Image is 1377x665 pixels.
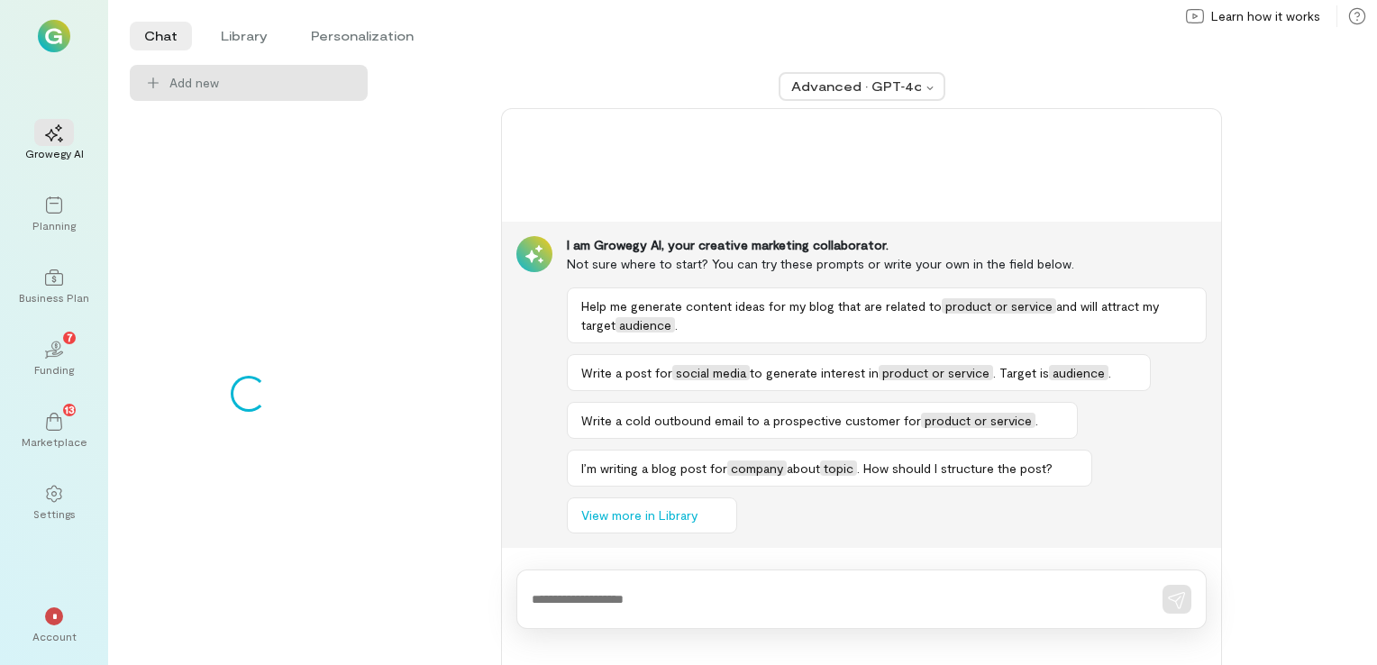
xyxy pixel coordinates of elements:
[567,497,737,533] button: View more in Library
[581,365,672,380] span: Write a post for
[567,450,1092,487] button: I’m writing a blog post forcompanyabouttopic. How should I structure the post?
[567,254,1207,273] div: Not sure where to start? You can try these prompts or write your own in the field below.
[296,22,428,50] li: Personalization
[581,298,942,314] span: Help me generate content ideas for my blog that are related to
[22,254,87,319] a: Business Plan
[581,460,727,476] span: I’m writing a blog post for
[567,236,1207,254] div: I am Growegy AI, your creative marketing collaborator.
[857,460,1053,476] span: . How should I structure the post?
[791,77,921,96] div: Advanced · GPT‑4o
[879,365,993,380] span: product or service
[34,362,74,377] div: Funding
[993,365,1049,380] span: . Target is
[581,413,921,428] span: Write a cold outbound email to a prospective customer for
[67,329,73,345] span: 7
[22,182,87,247] a: Planning
[581,506,698,524] span: View more in Library
[32,218,76,232] div: Planning
[675,317,678,332] span: .
[33,506,76,521] div: Settings
[22,593,87,658] div: *Account
[942,298,1056,314] span: product or service
[206,22,282,50] li: Library
[19,290,89,305] div: Business Plan
[750,365,879,380] span: to generate interest in
[65,401,75,417] span: 13
[169,74,353,92] span: Add new
[820,460,857,476] span: topic
[1049,365,1108,380] span: audience
[22,434,87,449] div: Marketplace
[921,413,1035,428] span: product or service
[1108,365,1111,380] span: .
[567,354,1151,391] button: Write a post forsocial mediato generate interest inproduct or service. Target isaudience.
[787,460,820,476] span: about
[22,326,87,391] a: Funding
[672,365,750,380] span: social media
[25,146,84,160] div: Growegy AI
[32,629,77,643] div: Account
[22,470,87,535] a: Settings
[22,110,87,175] a: Growegy AI
[616,317,675,332] span: audience
[1035,413,1038,428] span: .
[567,287,1207,343] button: Help me generate content ideas for my blog that are related toproduct or serviceand will attract ...
[567,402,1078,439] button: Write a cold outbound email to a prospective customer forproduct or service.
[1211,7,1320,25] span: Learn how it works
[727,460,787,476] span: company
[130,22,192,50] li: Chat
[22,398,87,463] a: Marketplace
